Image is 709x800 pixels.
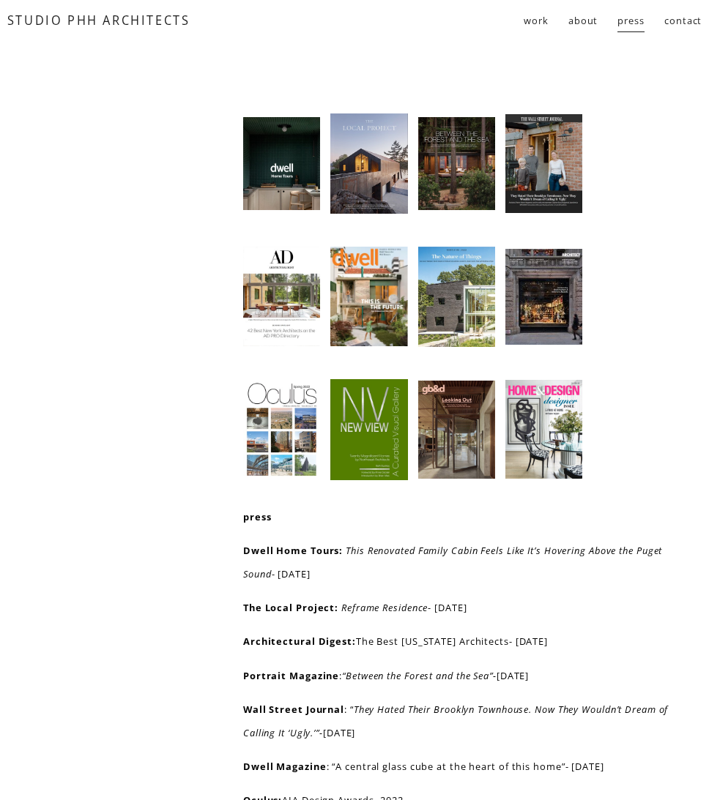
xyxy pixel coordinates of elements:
[243,703,668,739] a: Wall Street Journal: “They Hated Their Brooklyn Townhouse. Now They Wouldn’t Dream of Calling It ...
[243,635,509,648] a: Architectural Digest:The Best [US_STATE] Architects
[243,544,662,580] em: This Renovated Family Cabin Feels Like It’s Hovering Above the Puget Sound
[243,669,493,682] a: Portrait Magazine:“Between the Forest and the Sea”
[243,544,343,557] strong: Dwell Home Tours:
[342,669,493,682] em: “Between the Forest and the Sea”
[243,635,356,648] strong: Architectural Digest:
[524,9,549,32] span: work
[243,760,565,773] a: Dwell Magazine: “A central glass cube at the heart of this home”
[243,629,669,653] p: - [DATE]
[243,698,669,744] p: [DATE]
[341,601,428,614] em: Reframe Residence
[664,8,702,34] a: contact
[617,8,645,34] a: press
[524,8,549,34] a: folder dropdown
[243,755,669,778] p: - [DATE]
[243,703,344,716] strong: Wall Street Journal
[243,669,339,682] strong: Portrait Magazine
[243,664,669,687] p: [DATE]
[243,510,272,523] strong: press
[243,703,668,739] em: They Hated Their Brooklyn Townhouse. Now They Wouldn’t Dream of Calling It ‘Ugly.’”
[243,760,327,773] strong: Dwell Magazine
[243,544,662,580] a: Dwell Home Tours: This Renovated Family Cabin Feels Like It’s Hovering Above the Puget Sound- [DATE]
[493,669,497,682] em: -
[568,8,598,34] a: about
[243,601,338,614] strong: The Local Project:
[7,12,190,29] a: STUDIO PHH ARCHITECTS
[319,726,323,739] em: -
[243,601,467,614] a: The Local Project: Reframe Residence- [DATE]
